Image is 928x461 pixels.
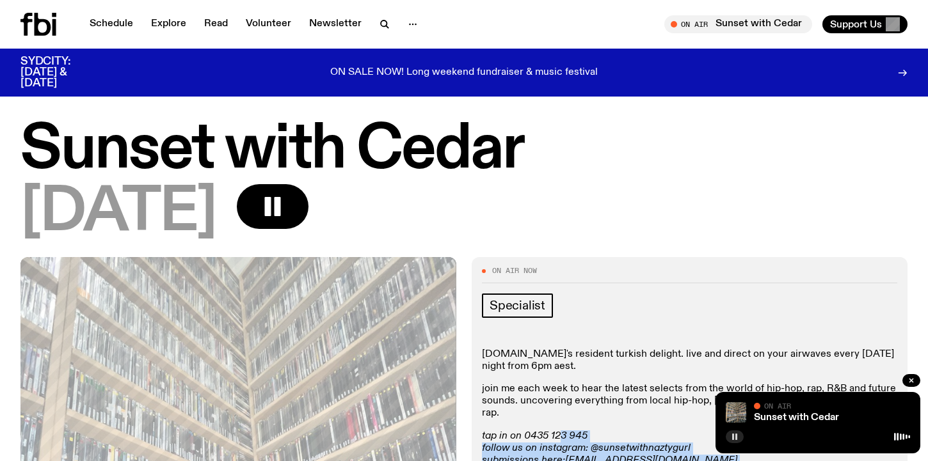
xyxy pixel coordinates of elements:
[20,184,216,242] span: [DATE]
[664,15,812,33] button: On AirSunset with Cedar
[482,431,588,441] em: tap in on 0435 123 945
[726,402,746,423] img: A corner shot of the fbi music library
[764,402,791,410] span: On Air
[482,443,691,453] em: follow us on instagram: @sunsetwithnaztygurl
[196,15,236,33] a: Read
[492,267,537,274] span: On Air Now
[143,15,194,33] a: Explore
[482,383,897,420] p: join me each week to hear the latest selects from the world of hip-hop, rap, R&B and future sound...
[301,15,369,33] a: Newsletter
[20,56,102,89] h3: SYDCITY: [DATE] & [DATE]
[238,15,299,33] a: Volunteer
[20,121,908,179] h1: Sunset with Cedar
[482,348,897,373] p: [DOMAIN_NAME]'s resident turkish delight. live and direct on your airwaves every [DATE] night fro...
[82,15,141,33] a: Schedule
[830,19,882,30] span: Support Us
[482,293,553,318] a: Specialist
[330,67,598,79] p: ON SALE NOW! Long weekend fundraiser & music festival
[754,412,839,423] a: Sunset with Cedar
[490,299,545,313] span: Specialist
[822,15,908,33] button: Support Us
